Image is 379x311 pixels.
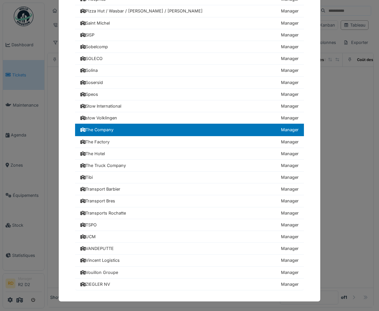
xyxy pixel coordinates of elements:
[75,279,304,290] a: ZIEGLER NV Manager
[80,281,110,287] div: ZIEGLER NV
[75,112,304,124] a: stow Volklingen Manager
[75,195,304,207] a: Transport Bres Manager
[80,55,103,62] div: SOLECO
[75,41,304,53] a: Sobelcomp Manager
[281,245,299,252] div: Manager
[281,79,299,86] div: Manager
[80,139,110,145] div: The Factory
[75,100,304,112] a: Stow International Manager
[281,20,299,26] div: Manager
[80,186,120,192] div: Transport Barbier
[75,17,304,29] a: Saint Michel Manager
[80,127,113,133] div: The Company
[80,91,98,97] div: Speos
[75,267,304,279] a: Vouillon Groupe Manager
[75,243,304,255] a: VANDEPUTTE Manager
[75,172,304,183] a: Tibi Manager
[281,281,299,287] div: Manager
[75,136,304,148] a: The Factory Manager
[281,8,299,14] div: Manager
[75,77,304,89] a: Sosersid Manager
[80,257,120,263] div: Vincent Logistics
[80,162,126,169] div: The Truck Company
[281,55,299,62] div: Manager
[80,198,115,204] div: Transport Bres
[80,210,126,216] div: Transports Rochatte
[281,151,299,157] div: Manager
[80,269,118,276] div: Vouillon Groupe
[281,210,299,216] div: Manager
[80,151,105,157] div: The Hotel
[75,29,304,41] a: SISP Manager
[281,222,299,228] div: Manager
[75,89,304,100] a: Speos Manager
[75,53,304,65] a: SOLECO Manager
[75,124,304,136] a: The Company Manager
[281,91,299,97] div: Manager
[80,103,121,109] div: Stow International
[80,67,98,73] div: Solina
[281,127,299,133] div: Manager
[281,198,299,204] div: Manager
[281,162,299,169] div: Manager
[281,139,299,145] div: Manager
[281,103,299,109] div: Manager
[80,174,93,180] div: Tibi
[80,234,96,240] div: UCM
[281,32,299,38] div: Manager
[281,257,299,263] div: Manager
[75,255,304,266] a: Vincent Logistics Manager
[75,183,304,195] a: Transport Barbier Manager
[80,245,114,252] div: VANDEPUTTE
[75,231,304,243] a: UCM Manager
[75,219,304,231] a: TSPO Manager
[281,67,299,73] div: Manager
[281,186,299,192] div: Manager
[80,115,117,121] div: stow Volklingen
[281,115,299,121] div: Manager
[75,148,304,160] a: The Hotel Manager
[281,44,299,50] div: Manager
[75,5,304,17] a: Pizza Hut / Wasbar / [PERSON_NAME] / [PERSON_NAME] Manager
[75,207,304,219] a: Transports Rochatte Manager
[80,44,108,50] div: Sobelcomp
[80,79,103,86] div: Sosersid
[80,222,97,228] div: TSPO
[281,234,299,240] div: Manager
[80,32,94,38] div: SISP
[80,20,110,26] div: Saint Michel
[281,269,299,276] div: Manager
[80,8,203,14] div: Pizza Hut / Wasbar / [PERSON_NAME] / [PERSON_NAME]
[75,160,304,172] a: The Truck Company Manager
[75,65,304,76] a: Solina Manager
[281,174,299,180] div: Manager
